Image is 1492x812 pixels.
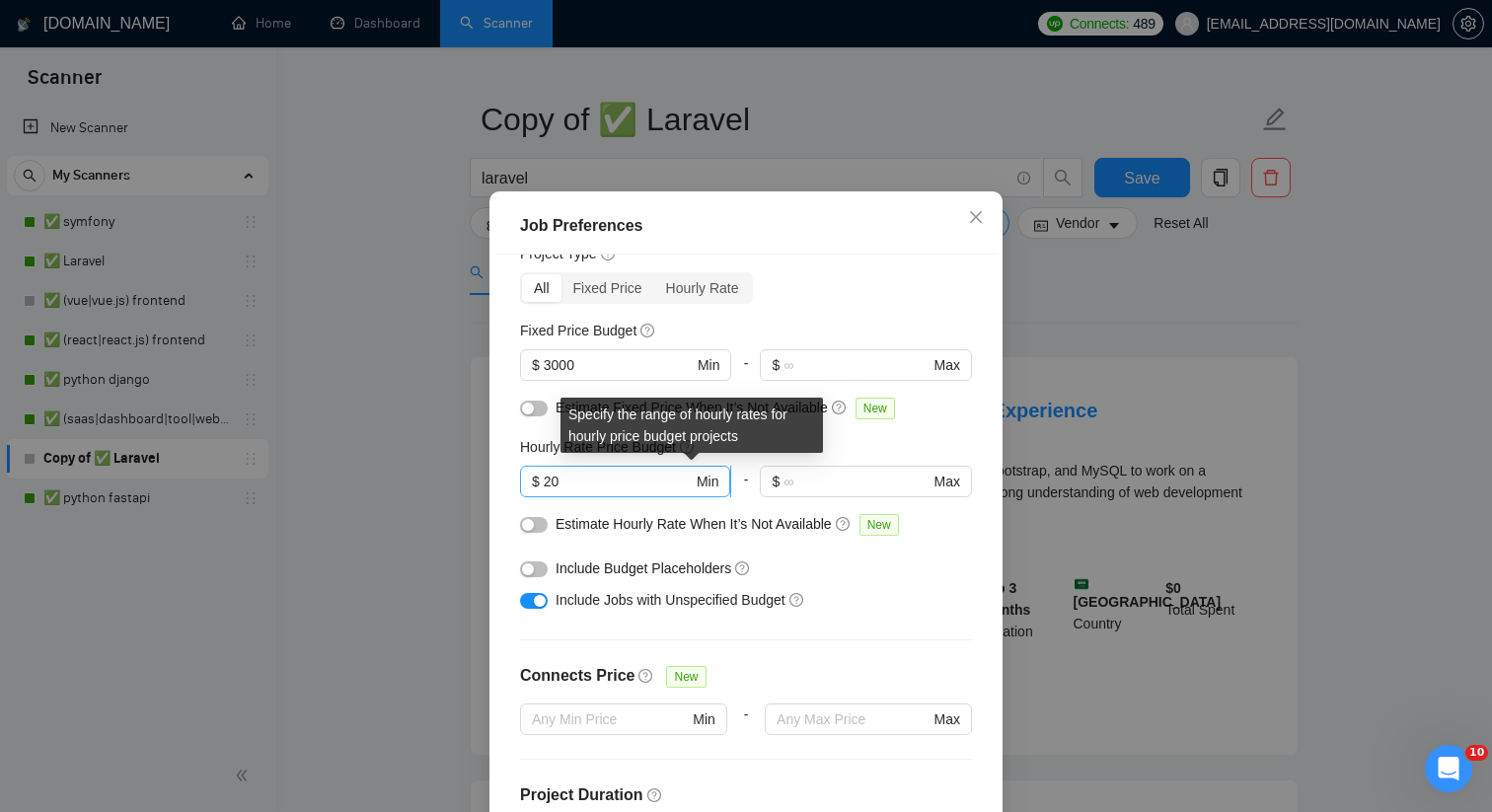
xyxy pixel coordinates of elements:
span: Min [697,471,719,492]
span: Max [934,471,960,492]
span: Estimate Hourly Rate When It’s Not Available [556,516,832,532]
input: 0 [544,471,693,492]
span: $ [772,354,780,376]
div: Hourly Rate [654,274,751,302]
span: question-circle [638,668,654,684]
span: question-circle [789,592,805,608]
span: New [859,514,899,536]
span: $ [532,471,540,492]
span: New [856,398,895,419]
span: question-circle [836,516,852,532]
h5: Hourly Rate Price Budget [520,436,676,458]
div: All [522,274,561,302]
span: question-circle [640,323,656,338]
span: $ [772,471,780,492]
span: $ [532,354,540,376]
span: Include Budget Placeholders [556,560,731,576]
span: close [968,209,984,225]
iframe: Intercom live chat [1425,745,1472,792]
div: - [731,349,760,397]
span: Max [934,354,960,376]
span: question-circle [832,400,848,415]
input: ∞ [783,471,930,492]
span: New [666,666,706,688]
span: Estimate Fixed Price When It’s Not Available [556,400,828,415]
input: Any Max Price [777,708,930,730]
h4: Project Duration [520,783,972,807]
span: 10 [1465,745,1488,761]
span: Max [934,708,960,730]
button: Close [949,191,1003,245]
div: - [727,703,765,759]
div: Specify the range of hourly rates for hourly price budget projects [560,398,823,453]
input: Any Min Price [532,708,689,730]
div: - [731,466,760,513]
div: Job Preferences [520,214,972,238]
span: Min [693,708,715,730]
input: 0 [544,354,694,376]
span: Min [698,354,720,376]
h5: Fixed Price Budget [520,320,636,341]
span: question-circle [647,787,663,803]
div: Fixed Price [561,274,654,302]
span: Include Jobs with Unspecified Budget [556,592,785,608]
input: ∞ [783,354,930,376]
span: question-circle [735,560,751,576]
h4: Connects Price [520,664,634,688]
